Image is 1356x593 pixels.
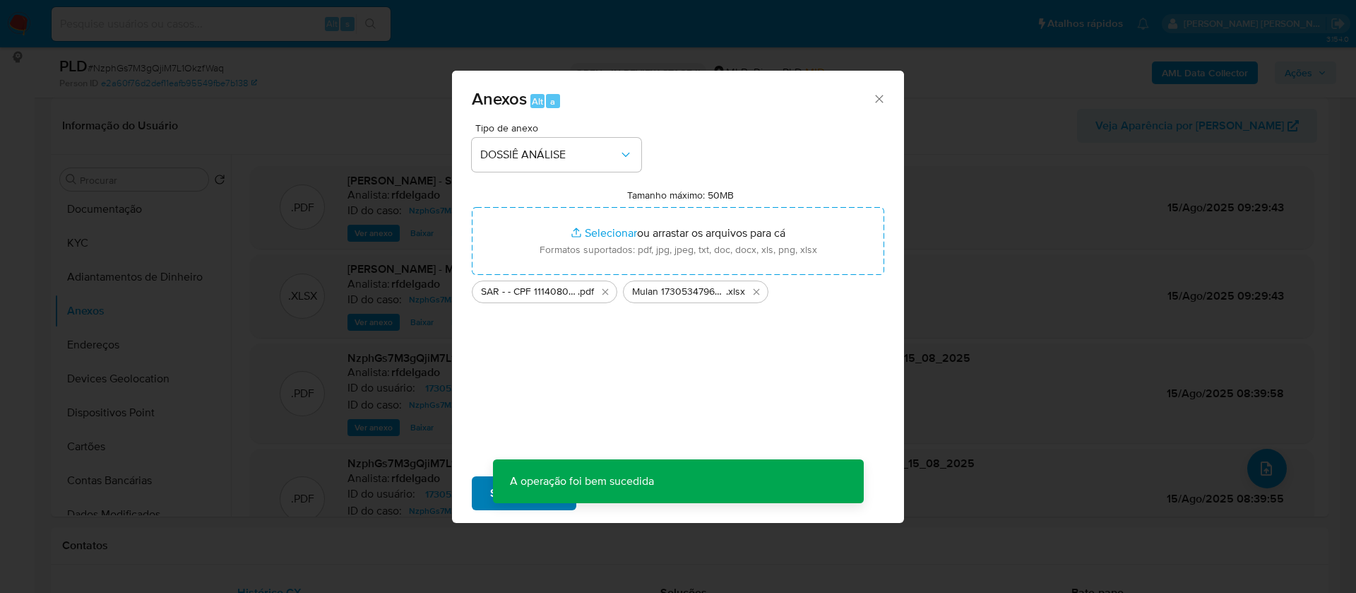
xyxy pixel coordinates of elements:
span: SAR - - CPF 11140802500 - [PERSON_NAME] [PERSON_NAME] FILHO [481,285,578,299]
span: Subir arquivo [490,478,558,509]
span: .pdf [578,285,594,299]
button: DOSSIÊ ANÁLISE [472,138,641,172]
ul: Arquivos selecionados [472,275,884,303]
span: Tipo de anexo [475,123,645,133]
span: a [550,95,555,108]
p: A operação foi bem sucedida [493,459,671,503]
button: Fechar [872,92,885,105]
span: Cancelar [600,478,646,509]
button: Subir arquivo [472,476,576,510]
button: Excluir SAR - - CPF 11140802500 - CARLOS ALEXANDRE PINTO FILHO.pdf [597,283,614,300]
span: Alt [532,95,543,108]
span: DOSSIÊ ANÁLISE [480,148,619,162]
span: Mulan 1730534796_2025_08_14_17_21_22 [632,285,726,299]
label: Tamanho máximo: 50MB [627,189,734,201]
button: Excluir Mulan 1730534796_2025_08_14_17_21_22.xlsx [748,283,765,300]
span: Anexos [472,86,527,111]
span: .xlsx [726,285,745,299]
